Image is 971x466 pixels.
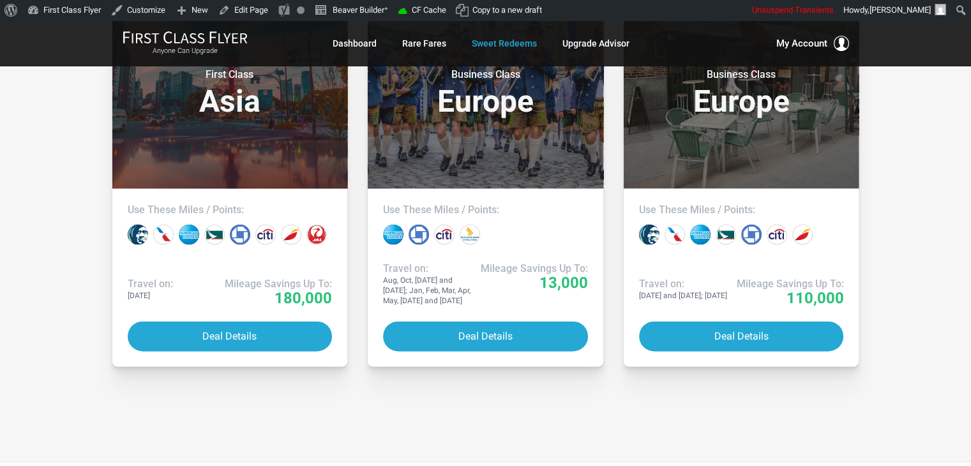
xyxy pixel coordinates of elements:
[460,224,480,244] div: Singapore Airlines miles
[716,224,736,244] div: Cathay Pacific miles
[869,5,931,15] span: [PERSON_NAME]
[281,224,301,244] div: Iberia miles
[306,224,327,244] div: Japan miles
[383,321,588,351] button: Deal Details
[792,224,813,244] div: Iberia miles
[384,2,388,15] span: •
[767,224,787,244] div: Citi points
[204,224,225,244] div: Cathay Pacific miles
[402,32,446,55] a: Rare Fares
[665,224,685,244] div: American miles
[153,224,174,244] div: American miles
[383,224,403,244] div: Amex points
[741,224,762,244] div: Chase points
[639,321,844,351] button: Deal Details
[752,5,834,15] span: Unsuspend Transients
[123,31,248,44] img: First Class Flyer
[333,32,377,55] a: Dashboard
[776,36,849,51] button: My Account
[255,224,276,244] div: Citi points
[639,204,844,216] h4: Use These Miles / Points:
[179,224,199,244] div: Amex points
[639,224,659,244] div: Alaska miles
[434,224,455,244] div: Citi points
[409,224,429,244] div: Chase points
[639,68,844,117] h3: Europe
[128,224,148,244] div: Alaska miles
[230,224,250,244] div: Chase points
[128,204,333,216] h4: Use These Miles / Points:
[128,68,333,117] h3: Asia
[690,224,711,244] div: Amex points
[150,68,310,81] small: First Class
[562,32,629,55] a: Upgrade Advisor
[128,321,333,351] button: Deal Details
[472,32,537,55] a: Sweet Redeems
[405,68,565,81] small: Business Class
[383,204,588,216] h4: Use These Miles / Points:
[776,36,827,51] span: My Account
[383,68,588,117] h3: Europe
[661,68,821,81] small: Business Class
[123,31,248,56] a: First Class FlyerAnyone Can Upgrade
[123,47,248,56] small: Anyone Can Upgrade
